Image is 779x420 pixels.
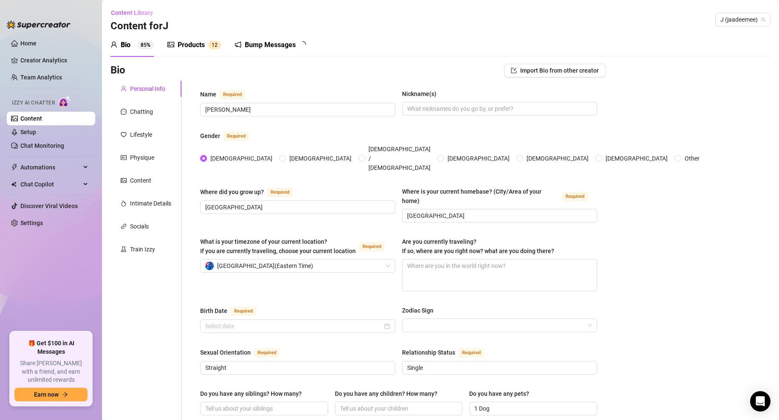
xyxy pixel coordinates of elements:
[298,40,307,49] span: loading
[520,67,599,74] span: Import Bio from other creator
[130,222,149,231] div: Socials
[20,40,37,47] a: Home
[111,9,153,16] span: Content Library
[14,339,88,356] span: 🎁 Get $100 in AI Messages
[469,389,529,398] div: Do you have any pets?
[137,41,154,49] sup: 85%
[130,199,171,208] div: Intimate Details
[121,155,127,161] span: idcard
[20,142,64,149] a: Chat Monitoring
[208,41,221,49] sup: 12
[217,259,313,272] span: [GEOGRAPHIC_DATA] ( Eastern Time )
[130,153,154,162] div: Physique
[681,154,703,163] span: Other
[444,154,513,163] span: [DEMOGRAPHIC_DATA]
[254,348,280,358] span: Required
[231,307,256,316] span: Required
[14,388,88,401] button: Earn nowarrow-right
[121,223,127,229] span: link
[200,131,258,141] label: Gender
[14,359,88,384] span: Share [PERSON_NAME] with a friend, and earn unlimited rewards
[469,389,535,398] label: Do you have any pets?
[20,161,81,174] span: Automations
[200,347,289,358] label: Sexual Orientation
[407,363,590,372] input: Relationship Status
[20,129,36,135] a: Setup
[121,109,127,115] span: message
[224,132,249,141] span: Required
[200,306,266,316] label: Birth Date
[215,42,218,48] span: 2
[474,404,590,413] input: Do you have any pets?
[359,242,385,251] span: Required
[20,203,78,209] a: Discover Viral Videos
[407,211,590,220] input: Where is your current homebase? (City/Area of your home)
[121,178,127,183] span: picture
[130,84,165,93] div: Personal Info
[20,115,42,122] a: Content
[11,181,17,187] img: Chat Copilot
[402,347,493,358] label: Relationship Status
[407,104,590,113] input: Nickname(s)
[750,391,771,412] div: Open Intercom Messenger
[110,64,125,77] h3: Bio
[235,41,241,48] span: notification
[402,89,436,99] div: Nickname(s)
[402,89,442,99] label: Nickname(s)
[110,41,117,48] span: user
[562,192,588,201] span: Required
[58,96,71,108] img: AI Chatter
[402,238,554,254] span: Are you currently traveling? If so, where are you right now? what are you doing there?
[130,245,155,254] div: Train Izzy
[205,321,382,331] input: Birth Date
[402,306,439,315] label: Zodiac Sign
[130,176,151,185] div: Content
[212,42,215,48] span: 1
[205,203,388,212] input: Where did you grow up?
[459,348,484,358] span: Required
[200,131,220,141] div: Gender
[720,13,765,26] span: J (jaadeemee)
[11,164,18,171] span: thunderbolt
[20,220,43,226] a: Settings
[402,348,455,357] div: Relationship Status
[402,187,559,206] div: Where is your current homebase? (City/Area of your home)
[200,348,251,357] div: Sexual Orientation
[602,154,671,163] span: [DEMOGRAPHIC_DATA]
[12,99,55,107] span: Izzy AI Chatter
[504,64,606,77] button: Import Bio from other creator
[402,306,433,315] div: Zodiac Sign
[511,68,517,73] span: import
[523,154,592,163] span: [DEMOGRAPHIC_DATA]
[286,154,355,163] span: [DEMOGRAPHIC_DATA]
[121,86,127,92] span: user
[200,90,216,99] div: Name
[7,20,71,29] img: logo-BBDzfeDw.svg
[200,389,308,398] label: Do you have any siblings? How many?
[200,187,264,197] div: Where did you grow up?
[200,389,302,398] div: Do you have any siblings? How many?
[62,392,68,397] span: arrow-right
[110,6,160,20] button: Content Library
[335,389,443,398] label: Do you have any children? How many?
[220,90,245,99] span: Required
[20,178,81,191] span: Chat Copilot
[335,389,437,398] div: Do you have any children? How many?
[167,41,174,48] span: picture
[130,107,153,116] div: Chatting
[20,54,88,67] a: Creator Analytics
[200,187,302,197] label: Where did you grow up?
[365,144,434,172] span: [DEMOGRAPHIC_DATA] / [DEMOGRAPHIC_DATA]
[178,40,205,50] div: Products
[200,238,356,254] span: What is your timezone of your current location? If you are currently traveling, choose your curre...
[121,246,127,252] span: experiment
[121,132,127,138] span: heart
[205,404,321,413] input: Do you have any siblings? How many?
[761,17,766,22] span: team
[340,404,456,413] input: Do you have any children? How many?
[121,200,127,206] span: fire
[200,89,255,99] label: Name
[205,262,214,270] img: au
[20,74,62,81] a: Team Analytics
[121,40,130,50] div: Bio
